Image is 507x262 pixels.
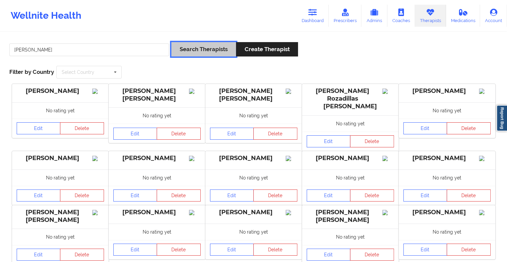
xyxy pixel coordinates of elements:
[92,156,104,161] img: Image%2Fplaceholer-image.png
[286,210,297,215] img: Image%2Fplaceholer-image.png
[350,249,394,261] button: Delete
[113,209,201,216] div: [PERSON_NAME]
[399,224,495,240] div: No rating yet
[403,189,447,202] a: Edit
[210,209,297,216] div: [PERSON_NAME]
[382,89,394,94] img: Image%2Fplaceholer-image.png
[210,128,254,140] a: Edit
[236,42,298,56] button: Create Therapist
[382,210,394,215] img: Image%2Fplaceholer-image.png
[60,249,104,261] button: Delete
[189,156,201,161] img: Image%2Fplaceholer-image.png
[302,169,399,186] div: No rating yet
[403,209,491,216] div: [PERSON_NAME]
[399,169,495,186] div: No rating yet
[479,89,491,94] img: Image%2Fplaceholer-image.png
[17,209,104,224] div: [PERSON_NAME] [PERSON_NAME]
[350,135,394,147] button: Delete
[286,156,297,161] img: Image%2Fplaceholer-image.png
[447,244,491,256] button: Delete
[479,156,491,161] img: Image%2Fplaceholer-image.png
[403,244,447,256] a: Edit
[399,102,495,119] div: No rating yet
[12,229,109,245] div: No rating yet
[403,154,491,162] div: [PERSON_NAME]
[109,169,205,186] div: No rating yet
[307,135,351,147] a: Edit
[403,122,447,134] a: Edit
[307,249,351,261] a: Edit
[350,189,394,202] button: Delete
[109,224,205,240] div: No rating yet
[403,87,491,95] div: [PERSON_NAME]
[17,122,61,134] a: Edit
[92,89,104,94] img: Image%2Fplaceholer-image.png
[62,70,94,75] div: Select Country
[479,210,491,215] img: Image%2Fplaceholer-image.png
[109,107,205,124] div: No rating yet
[17,249,61,261] a: Edit
[171,42,236,56] button: Search Therapists
[60,189,104,202] button: Delete
[286,89,297,94] img: Image%2Fplaceholer-image.png
[17,154,104,162] div: [PERSON_NAME]
[297,5,329,27] a: Dashboard
[113,87,201,103] div: [PERSON_NAME] [PERSON_NAME]
[9,69,54,75] span: Filter by Country
[113,244,157,256] a: Edit
[113,189,157,202] a: Edit
[253,128,297,140] button: Delete
[253,189,297,202] button: Delete
[205,107,302,124] div: No rating yet
[361,5,387,27] a: Admins
[447,122,491,134] button: Delete
[12,169,109,186] div: No rating yet
[205,224,302,240] div: No rating yet
[205,169,302,186] div: No rating yet
[157,189,201,202] button: Delete
[415,5,446,27] a: Therapists
[480,5,507,27] a: Account
[307,154,394,162] div: [PERSON_NAME]
[157,244,201,256] button: Delete
[307,87,394,110] div: [PERSON_NAME] Rozadillas [PERSON_NAME]
[92,210,104,215] img: Image%2Fplaceholer-image.png
[382,156,394,161] img: Image%2Fplaceholer-image.png
[210,87,297,103] div: [PERSON_NAME] [PERSON_NAME]
[9,43,169,56] input: Search Keywords
[12,102,109,119] div: No rating yet
[113,128,157,140] a: Edit
[210,189,254,202] a: Edit
[189,89,201,94] img: Image%2Fplaceholer-image.png
[447,189,491,202] button: Delete
[60,122,104,134] button: Delete
[302,115,399,132] div: No rating yet
[17,189,61,202] a: Edit
[496,105,507,131] a: Report Bug
[302,229,399,245] div: No rating yet
[113,154,201,162] div: [PERSON_NAME]
[157,128,201,140] button: Delete
[387,5,415,27] a: Coaches
[253,244,297,256] button: Delete
[210,244,254,256] a: Edit
[446,5,480,27] a: Medications
[329,5,362,27] a: Prescribers
[189,210,201,215] img: Image%2Fplaceholer-image.png
[210,154,297,162] div: [PERSON_NAME]
[307,189,351,202] a: Edit
[17,87,104,95] div: [PERSON_NAME]
[307,209,394,224] div: [PERSON_NAME] [PERSON_NAME]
